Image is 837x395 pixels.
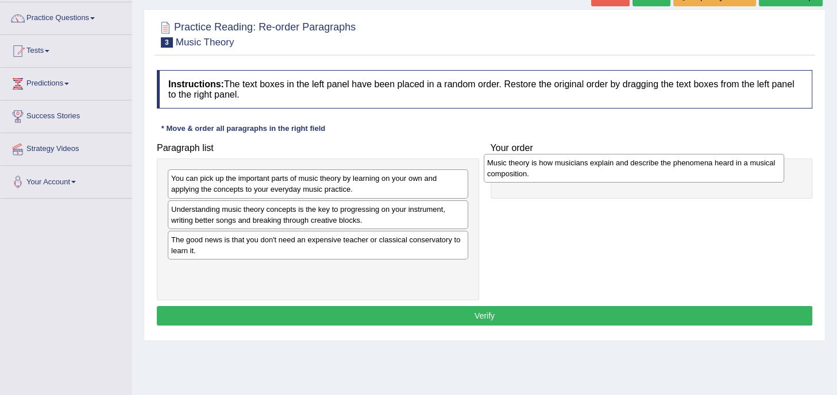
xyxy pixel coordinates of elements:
h4: Paragraph list [157,143,479,153]
h2: Practice Reading: Re-order Paragraphs [157,19,356,48]
a: Tests [1,35,132,64]
div: Understanding music theory concepts is the key to progressing on your instrument, writing better ... [168,200,468,229]
a: Strategy Videos [1,133,132,162]
a: Practice Questions [1,2,132,31]
a: Your Account [1,166,132,195]
div: You can pick up the important parts of music theory by learning on your own and applying the conc... [168,169,468,198]
div: Music theory is how musicians explain and describe the phenomena heard in a musical composition. [484,154,784,183]
a: Success Stories [1,100,132,129]
b: Instructions: [168,79,224,89]
h4: The text boxes in the left panel have been placed in a random order. Restore the original order b... [157,70,812,109]
span: 3 [161,37,173,48]
a: Predictions [1,68,132,96]
button: Verify [157,306,812,326]
h4: Your order [491,143,813,153]
small: Music Theory [176,37,234,48]
div: * Move & order all paragraphs in the right field [157,123,330,134]
div: The good news is that you don't need an expensive teacher or classical conservatory to learn it. [168,231,468,260]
